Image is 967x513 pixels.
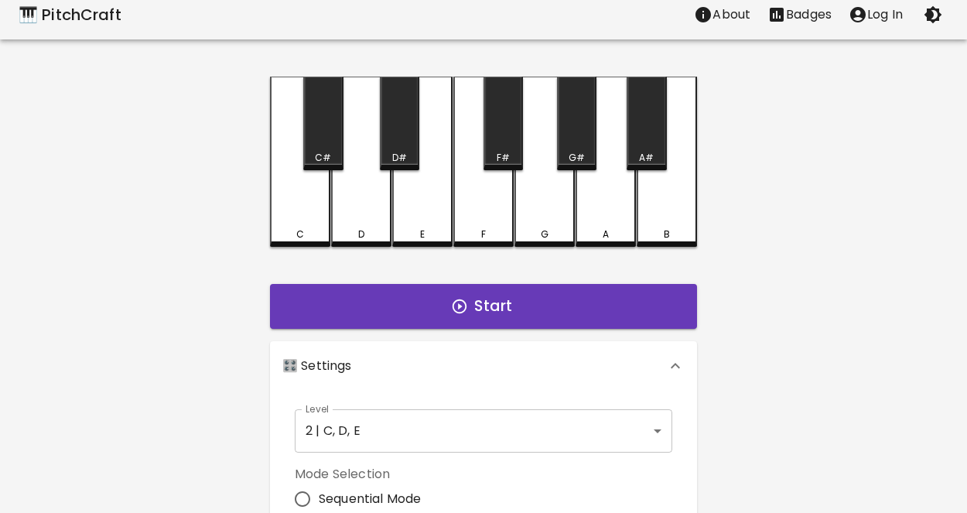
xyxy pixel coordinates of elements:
div: 🎛️ Settings [270,341,697,391]
div: C [296,227,304,241]
div: E [420,227,425,241]
label: Mode Selection [295,465,433,483]
div: F# [497,151,510,165]
button: Start [270,284,697,329]
div: F [481,227,486,241]
div: D [358,227,364,241]
p: 🎛️ Settings [282,357,352,375]
div: B [664,227,670,241]
div: G# [569,151,585,165]
div: G [541,227,548,241]
p: Log In [867,5,903,24]
p: About [712,5,750,24]
div: C# [315,151,331,165]
label: Level [306,402,330,416]
div: D# [392,151,407,165]
span: Sequential Mode [319,490,421,508]
a: 🎹 PitchCraft [19,2,121,27]
div: 2 | C, D, E [295,409,672,453]
p: Badges [786,5,832,24]
div: A [603,227,609,241]
div: A# [639,151,654,165]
